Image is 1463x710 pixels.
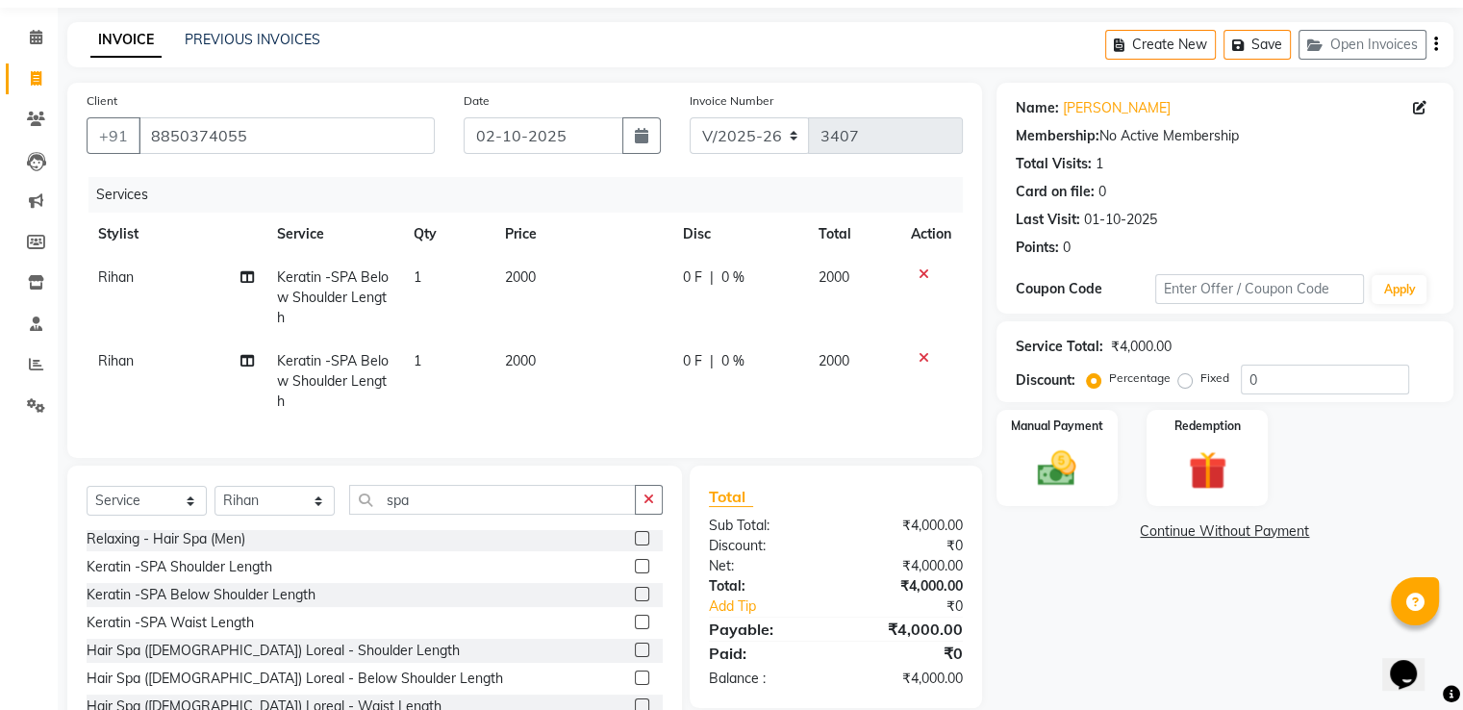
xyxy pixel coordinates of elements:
span: 2000 [505,352,536,369]
div: Keratin -SPA Shoulder Length [87,557,272,577]
th: Total [807,213,899,256]
span: 0 F [683,267,702,288]
div: Hair Spa ([DEMOGRAPHIC_DATA]) Loreal - Below Shoulder Length [87,669,503,689]
span: Rihan [98,268,134,286]
div: Discount: [1016,370,1075,391]
th: Stylist [87,213,265,256]
div: No Active Membership [1016,126,1434,146]
button: Create New [1105,30,1216,60]
a: PREVIOUS INVOICES [185,31,320,48]
div: Service Total: [1016,337,1103,357]
label: Client [87,92,117,110]
div: ₹4,000.00 [836,669,977,689]
a: Add Tip [694,596,859,617]
span: | [710,267,714,288]
div: 0 [1098,182,1106,202]
span: 2000 [819,268,849,286]
div: ₹0 [859,596,976,617]
div: Keratin -SPA Waist Length [87,613,254,633]
div: Total Visits: [1016,154,1092,174]
span: Total [709,487,753,507]
input: Enter Offer / Coupon Code [1155,274,1365,304]
th: Disc [671,213,807,256]
div: Hair Spa ([DEMOGRAPHIC_DATA]) Loreal - Shoulder Length [87,641,460,661]
div: Discount: [694,536,836,556]
a: INVOICE [90,23,162,58]
div: Coupon Code [1016,279,1155,299]
button: +91 [87,117,140,154]
div: 0 [1063,238,1071,258]
th: Qty [402,213,493,256]
div: ₹4,000.00 [836,618,977,641]
span: | [710,351,714,371]
button: Save [1223,30,1291,60]
label: Date [464,92,490,110]
div: Paid: [694,642,836,665]
span: Keratin -SPA Below Shoulder Length [277,352,389,410]
div: 1 [1096,154,1103,174]
div: 01-10-2025 [1084,210,1157,230]
div: ₹4,000.00 [836,516,977,536]
iframe: chat widget [1382,633,1444,691]
div: Sub Total: [694,516,836,536]
span: 1 [414,352,421,369]
label: Fixed [1200,369,1229,387]
div: Net: [694,556,836,576]
div: Payable: [694,618,836,641]
div: Points: [1016,238,1059,258]
div: Relaxing - Hair Spa (Men) [87,529,245,549]
div: Services [88,177,977,213]
span: 2000 [819,352,849,369]
label: Manual Payment [1011,418,1103,435]
a: [PERSON_NAME] [1063,98,1171,118]
div: Membership: [1016,126,1099,146]
button: Apply [1372,275,1426,304]
button: Open Invoices [1299,30,1426,60]
div: Card on file: [1016,182,1095,202]
img: _gift.svg [1176,446,1239,494]
div: Last Visit: [1016,210,1080,230]
a: Continue Without Payment [1000,521,1450,542]
th: Price [493,213,671,256]
span: 0 % [721,267,744,288]
div: ₹4,000.00 [836,556,977,576]
div: ₹0 [836,536,977,556]
th: Action [899,213,963,256]
span: 1 [414,268,421,286]
input: Search or Scan [349,485,636,515]
div: ₹0 [836,642,977,665]
div: ₹4,000.00 [1111,337,1172,357]
label: Invoice Number [690,92,773,110]
div: Keratin -SPA Below Shoulder Length [87,585,315,605]
label: Percentage [1109,369,1171,387]
img: _cash.svg [1025,446,1088,491]
div: Balance : [694,669,836,689]
div: ₹4,000.00 [836,576,977,596]
label: Redemption [1174,418,1241,435]
span: Keratin -SPA Below Shoulder Length [277,268,389,326]
span: 0 F [683,351,702,371]
div: Name: [1016,98,1059,118]
div: Total: [694,576,836,596]
span: 2000 [505,268,536,286]
span: Rihan [98,352,134,369]
span: 0 % [721,351,744,371]
th: Service [265,213,402,256]
input: Search by Name/Mobile/Email/Code [139,117,435,154]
